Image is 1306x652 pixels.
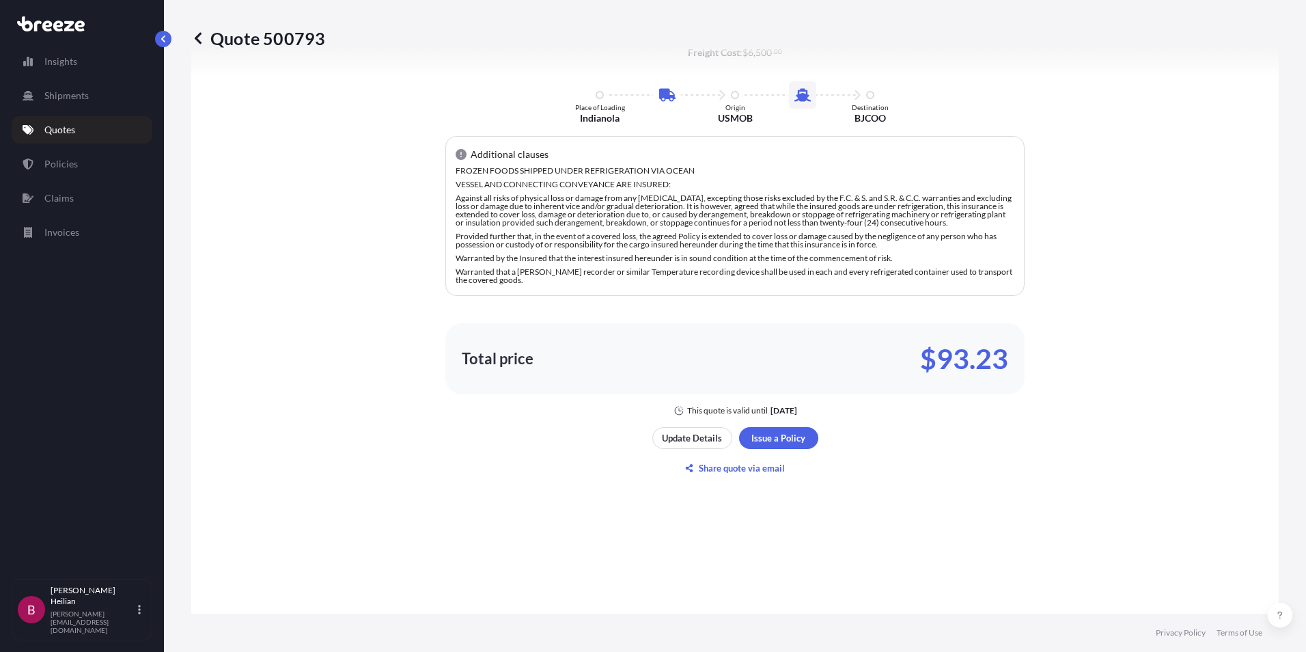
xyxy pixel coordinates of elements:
[456,194,1014,227] p: Against all risks of physical loss or damage from any [MEDICAL_DATA], excepting those risks exclu...
[699,461,785,475] p: Share quote via email
[12,150,152,178] a: Policies
[12,82,152,109] a: Shipments
[725,103,745,111] p: Origin
[12,185,152,212] a: Claims
[51,610,135,634] p: [PERSON_NAME][EMAIL_ADDRESS][DOMAIN_NAME]
[44,55,77,68] p: Insights
[191,27,325,49] p: Quote 500793
[770,405,797,416] p: [DATE]
[920,348,1008,370] p: $93.23
[44,123,75,137] p: Quotes
[12,48,152,75] a: Insights
[44,191,74,205] p: Claims
[1156,627,1206,638] a: Privacy Policy
[852,103,889,111] p: Destination
[12,219,152,246] a: Invoices
[751,431,805,445] p: Issue a Policy
[12,116,152,144] a: Quotes
[718,111,753,125] p: USMOB
[652,457,818,479] button: Share quote via email
[456,167,1014,175] p: FROZEN FOODS SHIPPED UNDER REFRIGERATION VIA OCEAN
[456,232,1014,249] p: Provided further that, in the event of a covered loss, the agreed Policy is extended to cover los...
[1217,627,1262,638] a: Terms of Use
[456,268,1014,284] p: Warranted that a [PERSON_NAME] recorder or similar Temperature recording device shall be used in ...
[575,103,625,111] p: Place of Loading
[652,427,732,449] button: Update Details
[471,148,548,161] p: Additional clauses
[456,180,1014,189] p: VESSEL AND CONNECTING CONVEYANCE ARE INSURED:
[855,111,886,125] p: BJCOO
[51,585,135,607] p: [PERSON_NAME] Heilian
[580,111,620,125] p: Indianola
[44,89,89,103] p: Shipments
[456,254,1014,262] p: Warranted by the Insured that the interest insured hereunder is in sound condition at the time of...
[662,431,722,445] p: Update Details
[739,427,818,449] button: Issue a Policy
[44,157,78,171] p: Policies
[27,603,36,616] span: B
[687,405,768,416] p: This quote is valid until
[44,226,79,239] p: Invoices
[462,352,533,366] p: Total price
